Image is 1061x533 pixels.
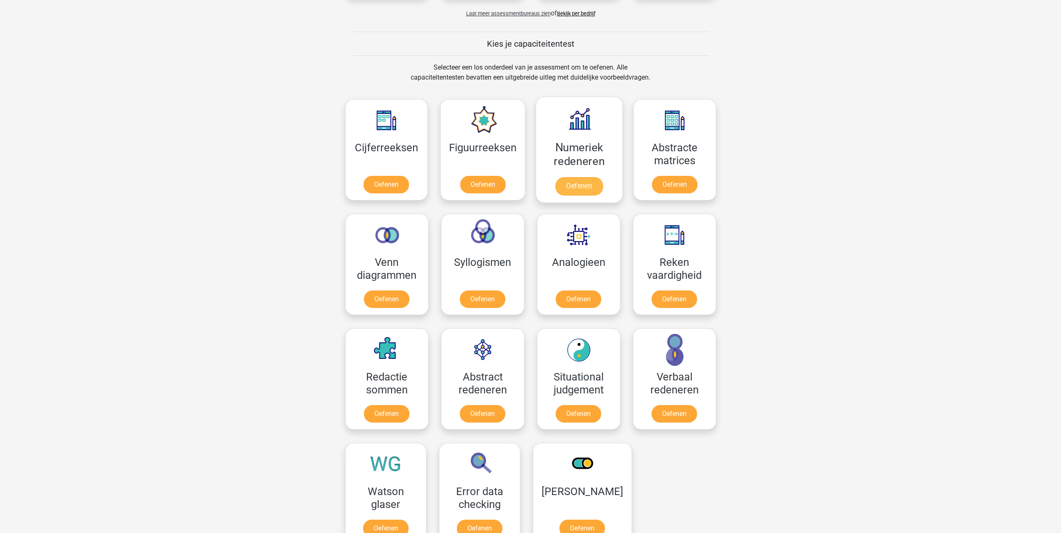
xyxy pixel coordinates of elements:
[652,290,697,308] a: Oefenen
[353,39,709,49] h5: Kies je capaciteitentest
[460,176,506,193] a: Oefenen
[339,2,722,18] div: of
[557,10,595,17] a: Bekijk per bedrijf
[460,405,505,423] a: Oefenen
[364,176,409,193] a: Oefenen
[556,290,601,308] a: Oefenen
[556,405,601,423] a: Oefenen
[364,290,409,308] a: Oefenen
[652,176,697,193] a: Oefenen
[403,63,658,93] div: Selecteer een los onderdeel van je assessment om te oefenen. Alle capaciteitentesten bevatten een...
[555,177,603,195] a: Oefenen
[466,10,551,17] span: Laat meer assessmentbureaus zien
[364,405,409,423] a: Oefenen
[460,290,505,308] a: Oefenen
[652,405,697,423] a: Oefenen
